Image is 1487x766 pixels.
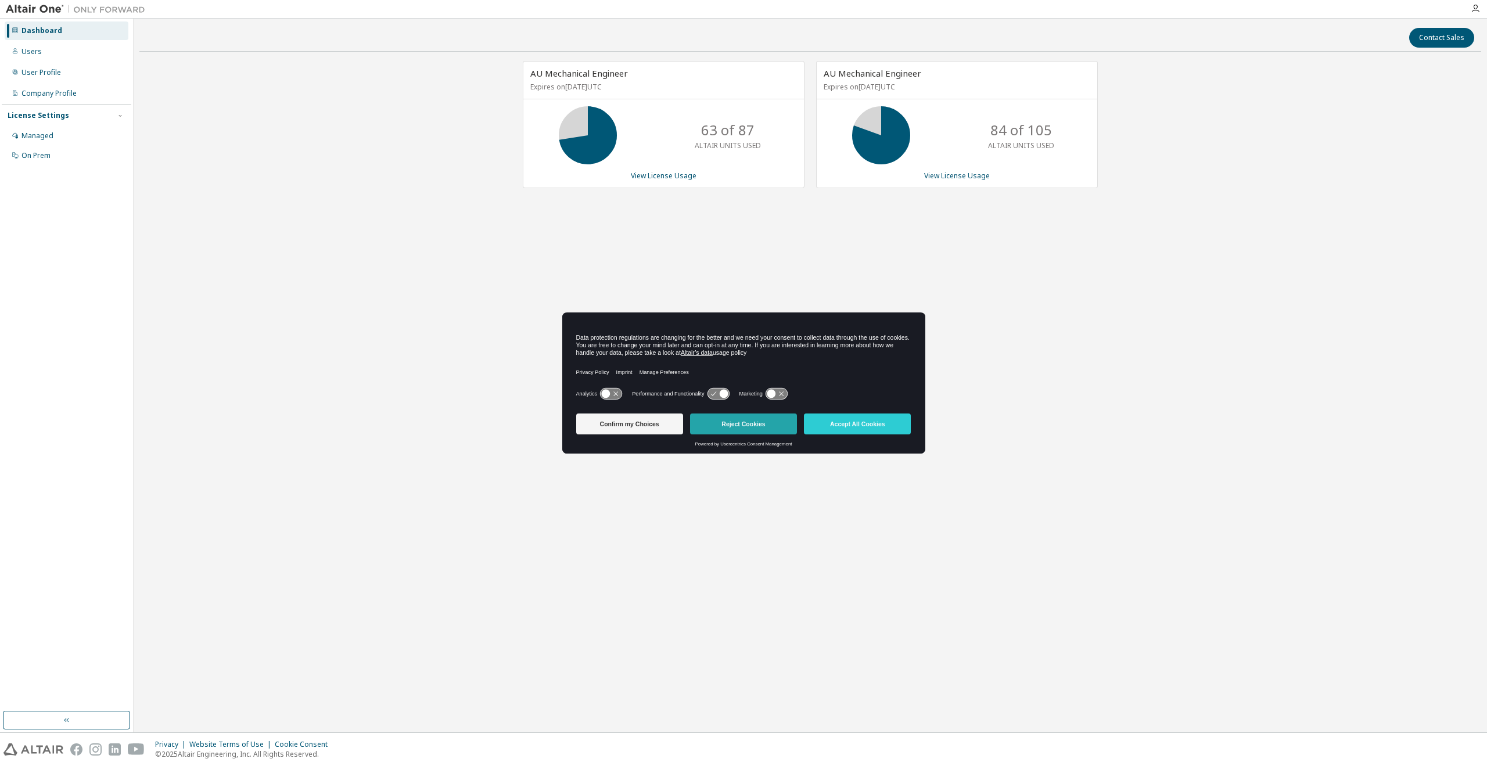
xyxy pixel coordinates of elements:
img: instagram.svg [89,743,102,756]
div: User Profile [21,68,61,77]
div: Users [21,47,42,56]
a: View License Usage [924,171,990,181]
div: Company Profile [21,89,77,98]
div: Cookie Consent [275,740,335,749]
img: linkedin.svg [109,743,121,756]
p: Expires on [DATE] UTC [530,82,794,92]
button: Contact Sales [1409,28,1474,48]
p: 84 of 105 [990,120,1052,140]
span: AU Mechanical Engineer [530,67,628,79]
img: youtube.svg [128,743,145,756]
div: Website Terms of Use [189,740,275,749]
div: Dashboard [21,26,62,35]
p: ALTAIR UNITS USED [988,141,1054,150]
img: facebook.svg [70,743,82,756]
a: View License Usage [631,171,696,181]
p: 63 of 87 [701,120,755,140]
img: Altair One [6,3,151,15]
img: altair_logo.svg [3,743,63,756]
div: Managed [21,131,53,141]
div: License Settings [8,111,69,120]
p: ALTAIR UNITS USED [695,141,761,150]
p: Expires on [DATE] UTC [824,82,1087,92]
span: AU Mechanical Engineer [824,67,921,79]
div: Privacy [155,740,189,749]
p: © 2025 Altair Engineering, Inc. All Rights Reserved. [155,749,335,759]
div: On Prem [21,151,51,160]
